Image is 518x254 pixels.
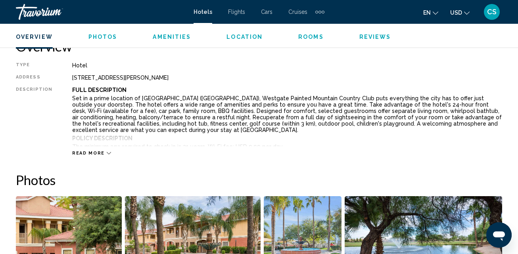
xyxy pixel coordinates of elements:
[450,7,470,18] button: Change currency
[226,33,263,40] button: Location
[16,33,53,40] button: Overview
[298,33,324,40] button: Rooms
[482,4,502,20] button: User Menu
[423,7,438,18] button: Change language
[261,9,272,15] a: Cars
[16,172,502,188] h2: Photos
[228,9,245,15] a: Flights
[72,87,127,93] b: Full Description
[88,34,117,40] span: Photos
[153,34,191,40] span: Amenities
[16,87,52,146] div: Description
[72,74,502,81] div: [STREET_ADDRESS][PERSON_NAME]
[226,34,263,40] span: Location
[153,33,191,40] button: Amenities
[298,34,324,40] span: Rooms
[486,222,512,248] iframe: Button to launch messaging window
[450,10,462,16] span: USD
[72,95,502,133] p: Set in a prime location of [GEOGRAPHIC_DATA] ([GEOGRAPHIC_DATA]), Westgate Painted Mountain Count...
[359,33,391,40] button: Reviews
[16,34,53,40] span: Overview
[88,33,117,40] button: Photos
[288,9,307,15] a: Cruises
[16,62,52,69] div: Type
[16,4,186,20] a: Travorium
[72,151,105,156] span: Read more
[72,62,502,69] div: Hotel
[72,150,111,156] button: Read more
[487,8,497,16] span: CS
[423,10,431,16] span: en
[194,9,212,15] a: Hotels
[16,74,52,81] div: Address
[315,6,324,18] button: Extra navigation items
[359,34,391,40] span: Reviews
